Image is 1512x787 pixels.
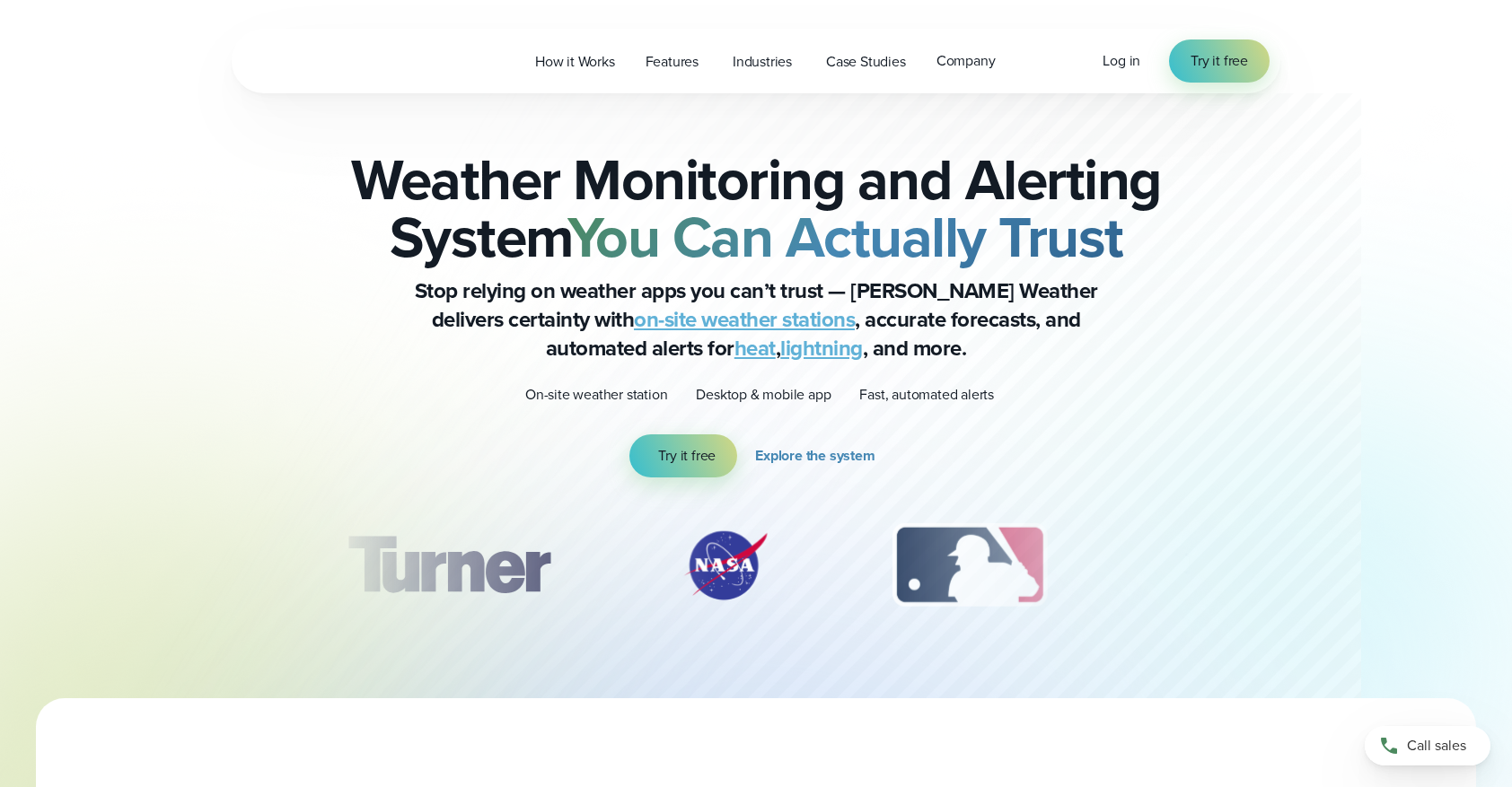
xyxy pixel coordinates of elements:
img: NASA.svg [663,520,788,610]
span: Features [646,51,699,73]
div: 2 of 12 [663,520,788,610]
span: Call sales [1407,735,1466,756]
a: How it Works [520,43,630,80]
h2: Weather Monitoring and Alerting System [321,151,1191,266]
div: 4 of 12 [1151,520,1295,610]
strong: You Can Actually Trust [567,195,1123,279]
a: Try it free [629,434,737,477]
span: Case Studies [826,51,906,73]
img: MLB.svg [875,520,1064,610]
a: heat [734,332,776,364]
div: 3 of 12 [875,520,1064,610]
div: 1 of 12 [321,520,576,610]
a: Explore the system [755,434,882,477]
p: Stop relying on weather apps you can’t trust — [PERSON_NAME] Weather delivers certainty with , ac... [397,276,1115,363]
span: Company [936,50,996,72]
img: Turner-Construction_1.svg [321,520,576,610]
span: Explore the system [755,445,875,467]
span: Industries [733,51,792,73]
a: on-site weather stations [634,303,855,336]
p: Desktop & mobile app [696,384,831,406]
span: Try it free [1191,50,1248,72]
a: lightning [780,332,863,364]
div: slideshow [321,520,1191,619]
p: Fast, automated alerts [859,384,994,406]
a: Log in [1103,50,1140,72]
a: Case Studies [811,43,921,80]
p: On-site weather station [525,384,667,406]
span: Try it free [658,445,716,467]
img: PGA.svg [1151,520,1295,610]
span: Log in [1103,50,1140,71]
a: Call sales [1365,726,1490,765]
a: Try it free [1169,39,1270,83]
span: How it Works [535,51,615,73]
